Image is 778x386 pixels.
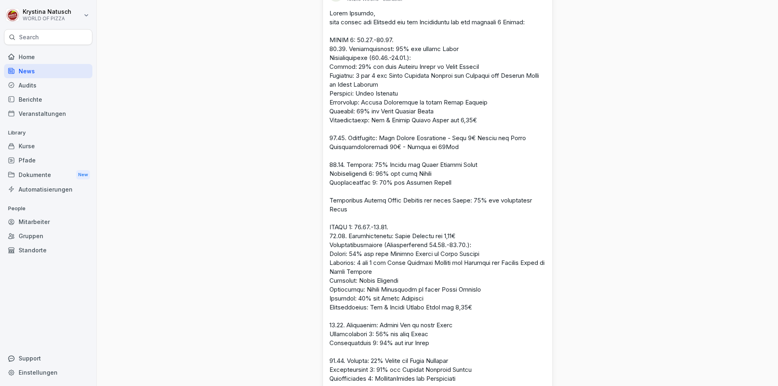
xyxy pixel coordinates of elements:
p: Search [19,33,39,41]
a: Kurse [4,139,92,153]
a: Mitarbeiter [4,215,92,229]
a: Pfade [4,153,92,167]
p: Krystina Natusch [23,9,71,15]
p: WORLD OF PIZZA [23,16,71,21]
a: Einstellungen [4,365,92,380]
a: News [4,64,92,78]
div: New [76,170,90,179]
a: Veranstaltungen [4,107,92,121]
a: Audits [4,78,92,92]
div: Support [4,351,92,365]
div: Dokumente [4,167,92,182]
a: Gruppen [4,229,92,243]
a: Standorte [4,243,92,257]
a: Home [4,50,92,64]
a: Automatisierungen [4,182,92,196]
a: Berichte [4,92,92,107]
a: DokumenteNew [4,167,92,182]
p: Library [4,126,92,139]
p: People [4,202,92,215]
